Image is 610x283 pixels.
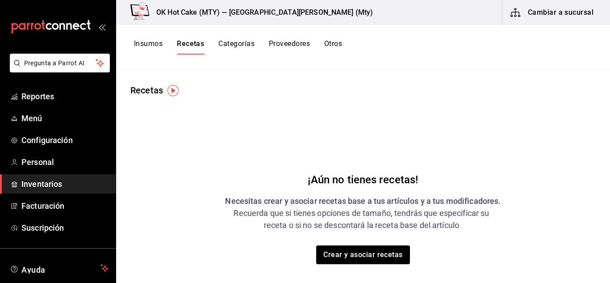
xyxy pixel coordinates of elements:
[24,59,96,68] span: Pregunta a Parrot AI
[149,7,373,18] h3: OK Hot Cake (MTY) — [GEOGRAPHIC_DATA][PERSON_NAME] (Mty)
[269,39,310,55] button: Proveedores
[21,178,109,190] span: Inventarios
[316,245,410,264] button: Crear y asociar recetas
[21,263,97,274] span: Ayuda
[98,23,105,30] button: open_drawer_menu
[177,39,204,55] button: Recetas
[21,200,109,212] span: Facturación
[134,39,163,55] button: Insumos
[21,156,109,168] span: Personal
[21,134,109,146] span: Configuración
[130,84,163,97] div: Recetas
[21,222,109,234] span: Suscripción
[21,90,109,102] span: Reportes
[21,112,109,124] span: Menú
[6,65,110,74] a: Pregunta a Parrot AI
[225,172,501,188] div: ¡Aún no tienes recetas!
[10,54,110,72] button: Pregunta a Parrot AI
[225,207,497,231] div: Recuerda que si tienes opciones de tamaño, tendrás que especificar su receta o si no se descontar...
[218,39,255,55] button: Categorías
[167,85,179,96] img: Tooltip marker
[134,39,342,55] div: navigation tabs
[324,39,342,55] button: Otros
[225,195,501,207] div: Necesitas crear y asociar recetas base a tus artículos y a tus modificadores.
